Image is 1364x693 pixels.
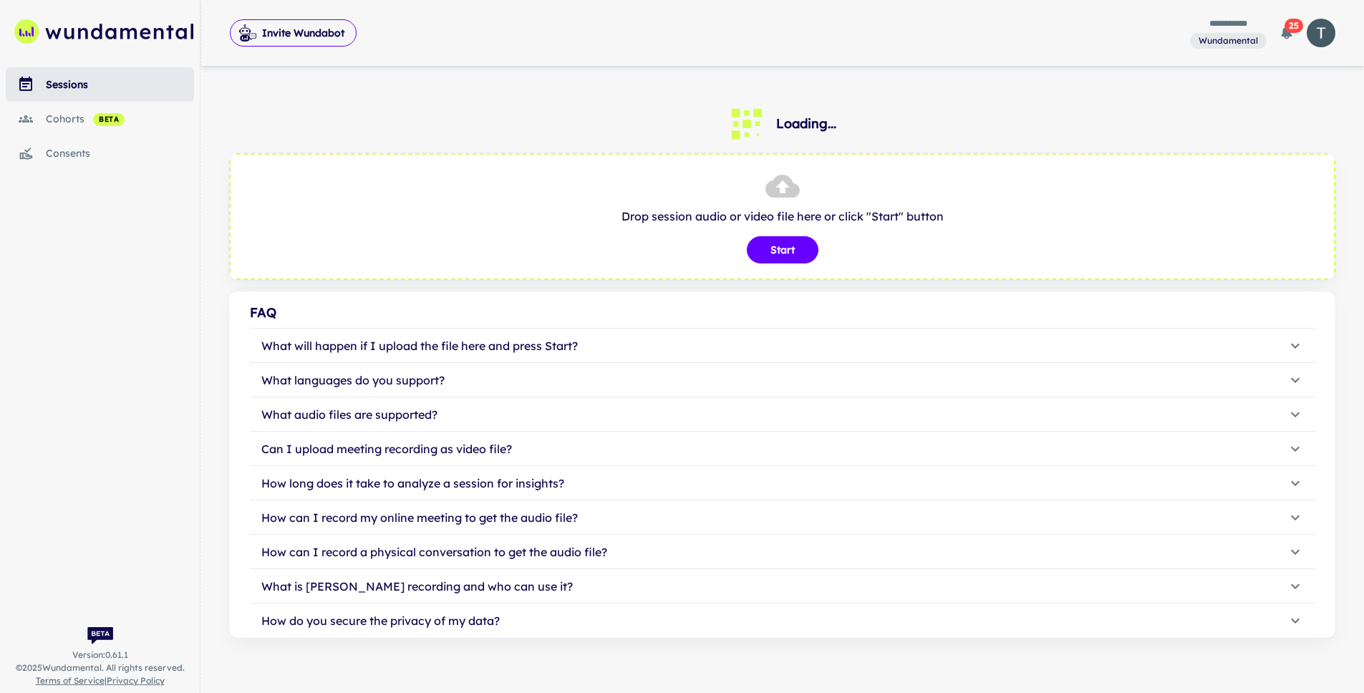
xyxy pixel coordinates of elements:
[261,612,500,629] p: How do you secure the privacy of my data?
[747,236,818,263] button: Start
[72,649,128,661] span: Version: 0.61.1
[261,406,437,423] p: What audio files are supported?
[1272,19,1301,47] button: 25
[16,661,185,674] span: © 2025 Wundamental. All rights reserved.
[46,145,194,161] div: consents
[230,19,357,47] button: Invite Wundabot
[1307,19,1335,47] img: photoURL
[250,329,1315,363] button: What will happen if I upload the file here and press Start?
[261,337,578,354] p: What will happen if I upload the file here and press Start?
[250,569,1315,604] button: What is [PERSON_NAME] recording and who can use it?
[250,604,1315,638] button: How do you secure the privacy of my data?
[46,111,194,127] div: cohorts
[250,466,1315,500] button: How long does it take to analyze a session for insights?
[1190,31,1267,49] span: You are a member of this workspace. Contact your workspace owner for assistance.
[261,475,564,492] p: How long does it take to analyze a session for insights?
[46,77,194,92] div: sessions
[250,535,1315,569] button: How can I record a physical conversation to get the audio file?
[245,208,1320,225] p: Drop session audio or video file here or click "Start" button
[261,440,512,457] p: Can I upload meeting recording as video file?
[93,114,125,125] span: beta
[250,303,1315,323] div: FAQ
[107,675,165,686] a: Privacy Policy
[6,67,194,102] a: sessions
[1193,34,1264,47] span: Wundamental
[261,372,445,389] p: What languages do you support?
[261,543,607,561] p: How can I record a physical conversation to get the audio file?
[1285,19,1303,33] span: 25
[36,674,165,687] span: |
[6,102,194,136] a: cohorts beta
[250,363,1315,397] button: What languages do you support?
[776,114,836,134] h6: Loading...
[261,578,573,595] p: What is [PERSON_NAME] recording and who can use it?
[250,500,1315,535] button: How can I record my online meeting to get the audio file?
[36,675,105,686] a: Terms of Service
[6,136,194,170] a: consents
[250,397,1315,432] button: What audio files are supported?
[250,432,1315,466] button: Can I upload meeting recording as video file?
[230,19,357,47] span: Invite Wundabot to record a meeting
[261,509,578,526] p: How can I record my online meeting to get the audio file?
